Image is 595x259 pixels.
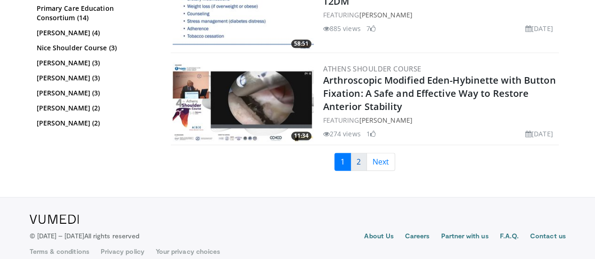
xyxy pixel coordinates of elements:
a: [PERSON_NAME] (4) [37,28,154,38]
a: Athens Shoulder Course [323,64,421,73]
span: 11:34 [291,132,311,140]
a: [PERSON_NAME] (3) [37,88,154,98]
li: 1 [366,129,376,139]
a: Careers [405,231,430,243]
span: All rights reserved [84,232,139,240]
a: Primary Care Education Consortium (14) [37,4,154,23]
li: 274 views [323,129,361,139]
a: [PERSON_NAME] (3) [37,73,154,83]
img: 4285f9e2-b8de-4ab5-b9e2-67f0ae627deb.300x170_q85_crop-smart_upscale.jpg [173,63,314,142]
div: FEATURING [323,115,557,125]
li: [DATE] [525,129,553,139]
p: © [DATE] – [DATE] [30,231,140,241]
a: [PERSON_NAME] [359,116,412,125]
a: 2 [350,153,367,171]
a: Partner with us [441,231,488,243]
a: [PERSON_NAME] (2) [37,103,154,113]
a: Privacy policy [101,247,144,256]
img: VuMedi Logo [30,214,79,224]
a: Arthroscopic Modified Eden-Hybinette with Button Fixation: A Safe and Effective Way to Restore An... [323,74,556,113]
a: [PERSON_NAME] (2) [37,118,154,128]
span: 58:51 [291,39,311,48]
li: [DATE] [525,24,553,33]
a: [PERSON_NAME] (3) [37,58,154,68]
a: Contact us [530,231,566,243]
a: Terms & conditions [30,247,89,256]
li: 7 [366,24,376,33]
a: About Us [364,231,394,243]
a: Nice Shoulder Course (3) [37,43,154,53]
a: 1 [334,153,351,171]
li: 885 views [323,24,361,33]
a: Your privacy choices [156,247,220,256]
a: F.A.Q. [500,231,518,243]
a: Next [366,153,395,171]
div: FEATURING [323,10,557,20]
nav: Search results pages [171,153,559,171]
a: [PERSON_NAME] [359,10,412,19]
a: 11:34 [173,63,314,142]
